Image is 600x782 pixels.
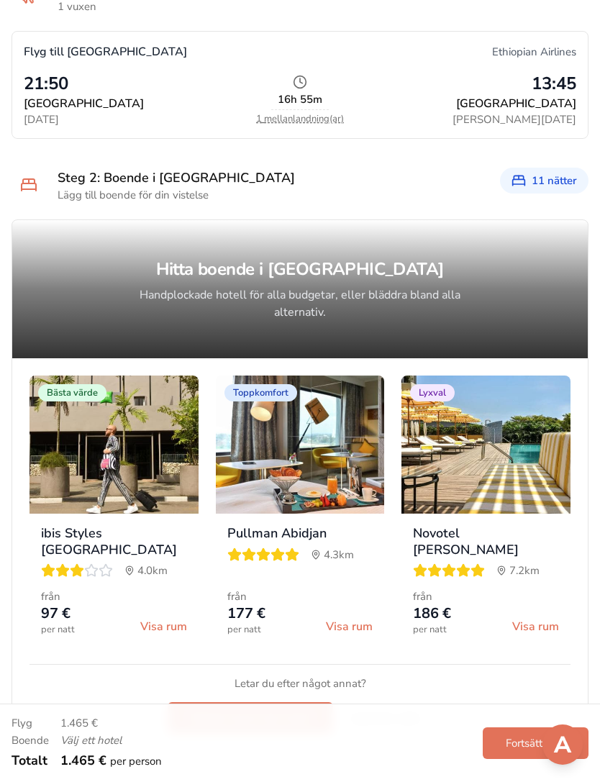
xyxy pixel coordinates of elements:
span: 4.3 km [324,547,354,562]
span: 7.2 km [509,563,540,578]
button: Bläddra bland alla hotell [168,702,333,734]
p: Välj ett hotel [60,733,162,747]
button: Open support chat [542,724,583,765]
p: Boende [12,733,49,747]
p: Handplockade hotell för alla budgetar, eller bläddra bland alla alternativ. [139,286,461,321]
p: 13:45 [355,72,576,95]
p: 186 € [413,604,451,624]
h3: Novotel [PERSON_NAME] [413,525,559,558]
p: per natt [413,624,451,635]
h3: Steg 2: Boende i [GEOGRAPHIC_DATA] [58,168,295,188]
div: Avstånd från stadskärnan [124,563,168,578]
h3: ibis Styles [GEOGRAPHIC_DATA] [41,525,187,558]
p: [PERSON_NAME][DATE] [355,112,576,127]
p: [GEOGRAPHIC_DATA] [355,95,576,112]
p: 21:50 [24,72,245,95]
p: från [413,589,451,604]
p: 1.465 € [60,750,162,770]
p: Lägg till boende för din vistelse [58,188,295,202]
img: Photo of ibis Styles Abidjan Plateau [29,376,199,514]
p: från [41,589,75,604]
img: Support [545,727,580,762]
p: 16h 55m [278,92,322,106]
h2: Hitta boende i [GEOGRAPHIC_DATA] [156,258,445,281]
button: 1 mellanlandning(ar) [256,113,344,124]
p: Letar du efter något annat? [29,676,571,691]
span: Visa rum [326,618,373,635]
span: 11 nätter [532,173,577,188]
h4: Flyg till [GEOGRAPHIC_DATA] [24,43,187,60]
div: Bästa värde [38,384,106,401]
p: [GEOGRAPHIC_DATA] [24,95,245,112]
span: Visa rum [512,618,559,635]
img: Photo of Pullman Abidjan [216,376,385,514]
h3: Pullman Abidjan [227,525,373,542]
p: 177 € [227,604,265,624]
div: Toppkomfort [224,384,297,401]
p: 1.465 € [60,716,162,730]
p: Flyg [12,716,49,730]
p: Totalt [12,750,49,770]
button: Fortsätt [483,727,588,759]
div: Avstånd från stadskärnan [496,563,540,578]
div: Lyxval [410,384,455,401]
p: per natt [227,624,265,635]
span: per person [110,754,162,768]
p: från [227,589,265,604]
span: 4.0 km [137,563,168,578]
p: 97 € [41,604,75,624]
div: Avstånd från stadskärnan [311,547,354,562]
p: [DATE] [24,112,245,127]
p: per natt [41,624,75,635]
img: Photo of Novotel Abidjan Marcory [401,376,571,514]
span: Ethiopian Airlines [492,45,576,59]
span: Visa rum [140,618,187,635]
